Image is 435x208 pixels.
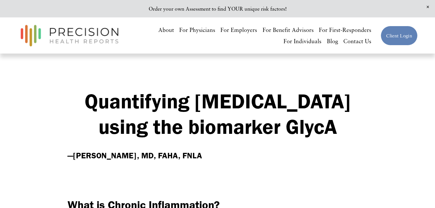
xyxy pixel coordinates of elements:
a: For Employers [220,24,257,35]
a: For Physicians [179,24,215,35]
a: For Individuals [283,35,321,47]
a: Client Login [381,26,417,45]
a: For First-Responders [319,24,371,35]
img: Precision Health Reports [17,22,122,49]
a: Blog [327,35,338,47]
strong: Quantifying [MEDICAL_DATA] using the biomarker GlycA [85,89,356,139]
a: About [158,24,174,35]
strong: —[PERSON_NAME], MD, FAHA, FNLA [68,151,202,160]
a: For Benefit Advisors [263,24,314,35]
a: Contact Us [343,35,371,47]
